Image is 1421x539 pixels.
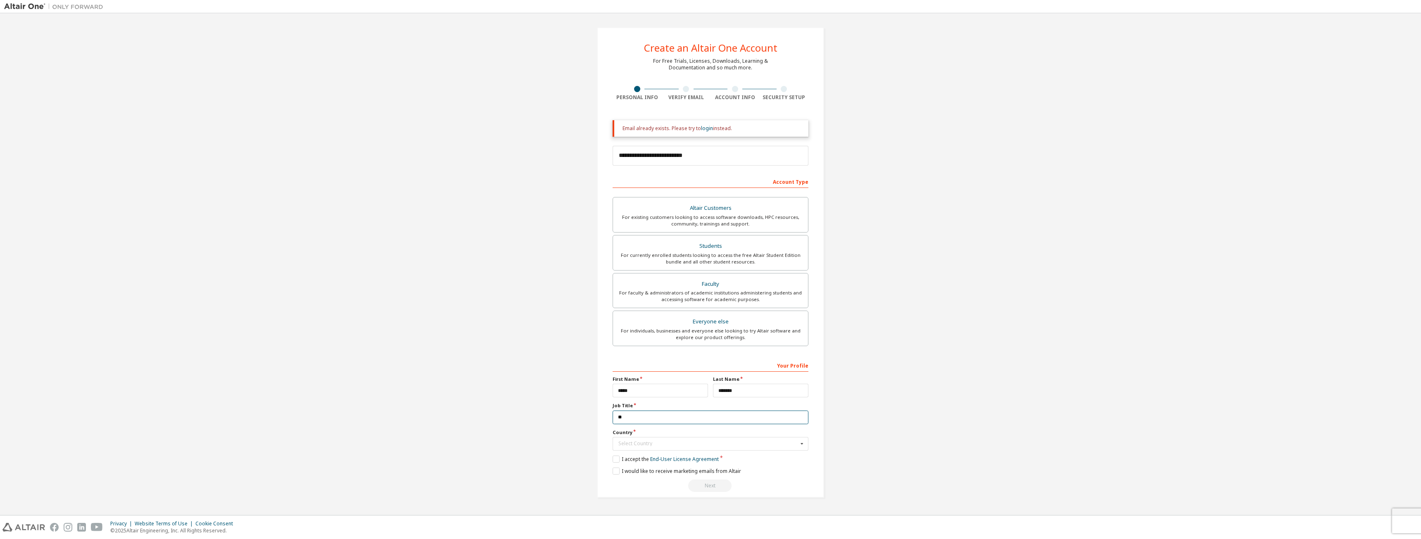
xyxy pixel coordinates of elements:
label: Job Title [613,402,808,409]
div: Altair Customers [618,202,803,214]
label: I accept the [613,456,719,463]
div: Faculty [618,278,803,290]
div: For individuals, businesses and everyone else looking to try Altair software and explore our prod... [618,328,803,341]
div: Your Profile [613,359,808,372]
label: I would like to receive marketing emails from Altair [613,468,741,475]
div: For faculty & administrators of academic institutions administering students and accessing softwa... [618,290,803,303]
div: Verify Email [662,94,711,101]
div: Everyone else [618,316,803,328]
div: Website Terms of Use [135,520,195,527]
img: instagram.svg [64,523,72,532]
img: linkedin.svg [77,523,86,532]
div: For Free Trials, Licenses, Downloads, Learning & Documentation and so much more. [653,58,768,71]
div: Students [618,240,803,252]
img: facebook.svg [50,523,59,532]
a: login [701,125,713,132]
label: Country [613,429,808,436]
div: Privacy [110,520,135,527]
label: First Name [613,376,708,382]
div: Account Type [613,175,808,188]
img: youtube.svg [91,523,103,532]
div: Cookie Consent [195,520,238,527]
img: altair_logo.svg [2,523,45,532]
div: Account Info [710,94,760,101]
div: Email already exists [613,480,808,492]
img: Altair One [4,2,107,11]
div: Select Country [618,441,798,446]
div: Email already exists. Please try to instead. [623,125,802,132]
div: For existing customers looking to access software downloads, HPC resources, community, trainings ... [618,214,803,227]
div: Personal Info [613,94,662,101]
div: Security Setup [760,94,809,101]
label: Last Name [713,376,808,382]
a: End-User License Agreement [650,456,719,463]
div: For currently enrolled students looking to access the free Altair Student Edition bundle and all ... [618,252,803,265]
div: Create an Altair One Account [644,43,777,53]
p: © 2025 Altair Engineering, Inc. All Rights Reserved. [110,527,238,534]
